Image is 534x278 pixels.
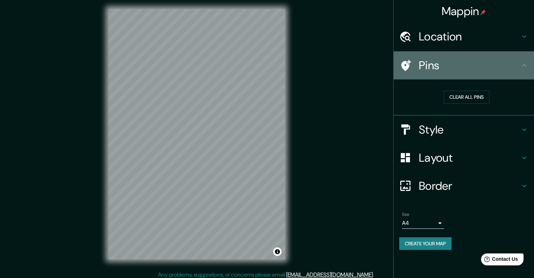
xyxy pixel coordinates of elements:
div: A4 [402,218,444,229]
div: Location [394,22,534,51]
h4: Border [419,179,520,193]
h4: Mappin [442,4,486,18]
h4: Location [419,30,520,44]
canvas: Map [108,9,285,259]
div: Style [394,116,534,144]
div: Pins [394,51,534,79]
button: Create your map [399,237,451,250]
button: Toggle attribution [273,247,282,256]
div: Border [394,172,534,200]
label: Size [402,211,409,217]
button: Clear all pins [444,91,489,104]
img: pin-icon.png [480,9,486,15]
div: Layout [394,144,534,172]
h4: Style [419,123,520,137]
iframe: Help widget launcher [472,251,526,270]
h4: Pins [419,58,520,72]
h4: Layout [419,151,520,165]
